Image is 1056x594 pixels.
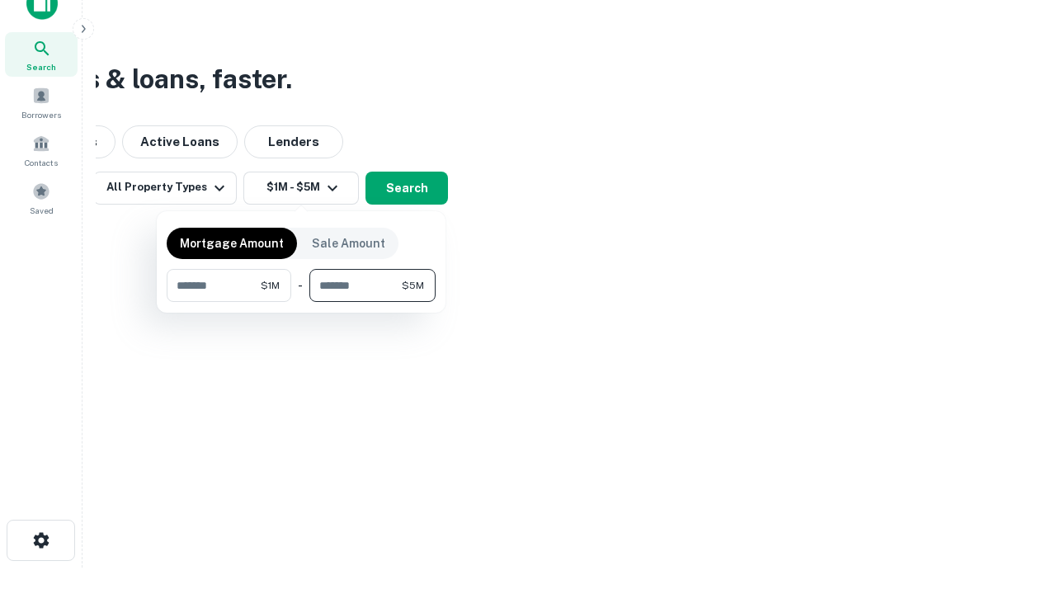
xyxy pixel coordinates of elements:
[180,234,284,252] p: Mortgage Amount
[261,278,280,293] span: $1M
[298,269,303,302] div: -
[402,278,424,293] span: $5M
[312,234,385,252] p: Sale Amount
[973,462,1056,541] iframe: Chat Widget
